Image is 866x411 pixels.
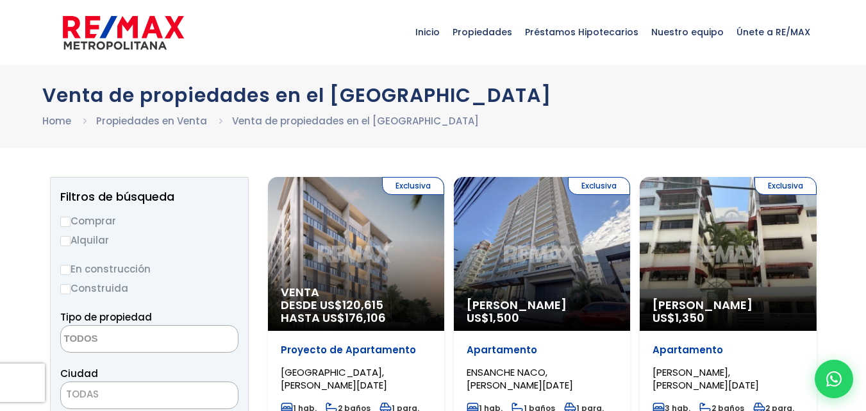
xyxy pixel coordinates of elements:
span: DESDE US$ [281,299,431,324]
input: Alquilar [60,236,71,246]
img: remax-metropolitana-logo [63,13,184,52]
span: Exclusiva [382,177,444,195]
h2: Filtros de búsqueda [60,190,238,203]
span: [GEOGRAPHIC_DATA], [PERSON_NAME][DATE] [281,365,387,392]
li: Venta de propiedades en el [GEOGRAPHIC_DATA] [232,113,479,129]
span: [PERSON_NAME], [PERSON_NAME][DATE] [653,365,759,392]
span: TODAS [60,382,238,409]
span: 1,500 [489,310,519,326]
input: En construcción [60,265,71,275]
span: Venta [281,286,431,299]
span: Préstamos Hipotecarios [519,13,645,51]
p: Proyecto de Apartamento [281,344,431,356]
label: Alquilar [60,232,238,248]
span: 1,350 [675,310,704,326]
span: Tipo de propiedad [60,310,152,324]
span: TODAS [61,385,238,403]
span: US$ [467,310,519,326]
p: Apartamento [653,344,803,356]
span: US$ [653,310,704,326]
span: Ciudad [60,367,98,380]
span: 176,106 [345,310,386,326]
span: 120,615 [342,297,383,313]
p: Apartamento [467,344,617,356]
h1: Venta de propiedades en el [GEOGRAPHIC_DATA] [42,84,824,106]
span: Nuestro equipo [645,13,730,51]
label: Construida [60,280,238,296]
span: Propiedades [446,13,519,51]
span: Exclusiva [568,177,630,195]
span: Únete a RE/MAX [730,13,817,51]
a: Home [42,114,71,128]
input: Construida [60,284,71,294]
a: Propiedades en Venta [96,114,207,128]
span: ENSANCHE NACO, [PERSON_NAME][DATE] [467,365,573,392]
span: TODAS [66,387,99,401]
textarea: Search [61,326,185,353]
span: Inicio [409,13,446,51]
input: Comprar [60,217,71,227]
span: HASTA US$ [281,312,431,324]
span: Exclusiva [754,177,817,195]
span: [PERSON_NAME] [653,299,803,312]
label: En construcción [60,261,238,277]
span: [PERSON_NAME] [467,299,617,312]
label: Comprar [60,213,238,229]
